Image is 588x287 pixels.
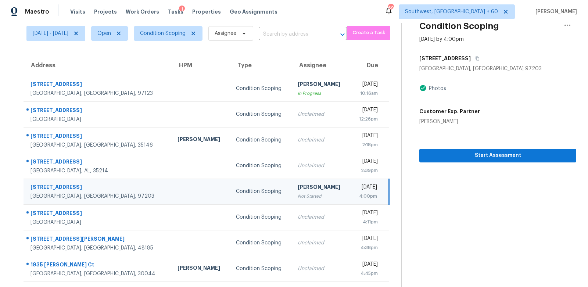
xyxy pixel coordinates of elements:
[356,167,377,174] div: 2:39pm
[70,8,85,15] span: Visits
[126,8,159,15] span: Work Orders
[347,26,390,40] button: Create a Task
[298,111,344,118] div: Unclaimed
[31,235,166,244] div: [STREET_ADDRESS][PERSON_NAME]
[259,29,326,40] input: Search by address
[236,162,286,169] div: Condition Scoping
[298,90,344,97] div: In Progress
[236,239,286,247] div: Condition Scoping
[31,158,166,167] div: [STREET_ADDRESS]
[356,132,377,141] div: [DATE]
[31,244,166,252] div: [GEOGRAPHIC_DATA], [GEOGRAPHIC_DATA], 48185
[292,55,350,76] th: Assignee
[356,270,377,277] div: 4:45pm
[31,107,166,116] div: [STREET_ADDRESS]
[533,8,577,15] span: [PERSON_NAME]
[356,209,377,218] div: [DATE]
[356,80,377,90] div: [DATE]
[230,8,277,15] span: Geo Assignments
[140,30,186,37] span: Condition Scoping
[31,209,166,219] div: [STREET_ADDRESS]
[298,214,344,221] div: Unclaimed
[350,55,389,76] th: Due
[236,85,286,92] div: Condition Scoping
[356,261,377,270] div: [DATE]
[427,85,446,92] div: Photos
[31,80,166,90] div: [STREET_ADDRESS]
[215,30,236,37] span: Assignee
[31,90,166,97] div: [GEOGRAPHIC_DATA], [GEOGRAPHIC_DATA], 97123
[31,193,166,200] div: [GEOGRAPHIC_DATA], [GEOGRAPHIC_DATA], 97203
[31,219,166,226] div: [GEOGRAPHIC_DATA]
[179,6,185,13] div: 1
[419,84,427,92] img: Artifact Present Icon
[298,265,344,272] div: Unclaimed
[425,151,570,160] span: Start Assessment
[419,65,576,72] div: [GEOGRAPHIC_DATA], [GEOGRAPHIC_DATA] 97203
[356,106,377,115] div: [DATE]
[356,158,377,167] div: [DATE]
[97,30,111,37] span: Open
[236,265,286,272] div: Condition Scoping
[94,8,117,15] span: Projects
[351,29,387,37] span: Create a Task
[419,22,499,30] h2: Condition Scoping
[236,188,286,195] div: Condition Scoping
[298,183,344,193] div: [PERSON_NAME]
[236,214,286,221] div: Condition Scoping
[356,244,377,251] div: 4:38pm
[419,118,480,125] div: [PERSON_NAME]
[31,261,166,270] div: 1935 [PERSON_NAME] Ct
[172,55,230,76] th: HPM
[33,30,68,37] span: [DATE] - [DATE]
[24,55,172,76] th: Address
[31,167,166,175] div: [GEOGRAPHIC_DATA], AL, 35214
[168,9,183,14] span: Tasks
[419,55,471,62] h5: [STREET_ADDRESS]
[31,183,166,193] div: [STREET_ADDRESS]
[419,108,480,115] h5: Customer Exp. Partner
[356,183,377,193] div: [DATE]
[298,136,344,144] div: Unclaimed
[356,115,377,123] div: 12:26pm
[388,4,393,12] div: 695
[405,8,498,15] span: Southwest, [GEOGRAPHIC_DATA] + 60
[356,90,377,97] div: 10:16am
[25,8,49,15] span: Maestro
[31,270,166,277] div: [GEOGRAPHIC_DATA], [GEOGRAPHIC_DATA], 30044
[192,8,221,15] span: Properties
[298,239,344,247] div: Unclaimed
[31,132,166,141] div: [STREET_ADDRESS]
[419,36,464,43] div: [DATE] by 4:00pm
[236,136,286,144] div: Condition Scoping
[356,193,377,200] div: 4:00pm
[356,141,377,148] div: 2:18pm
[337,29,348,40] button: Open
[236,111,286,118] div: Condition Scoping
[298,162,344,169] div: Unclaimed
[298,80,344,90] div: [PERSON_NAME]
[178,264,224,273] div: [PERSON_NAME]
[178,136,224,145] div: [PERSON_NAME]
[356,218,377,226] div: 4:11pm
[230,55,292,76] th: Type
[419,149,576,162] button: Start Assessment
[356,235,377,244] div: [DATE]
[298,193,344,200] div: Not Started
[31,116,166,123] div: [GEOGRAPHIC_DATA]
[31,141,166,149] div: [GEOGRAPHIC_DATA], [GEOGRAPHIC_DATA], 35146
